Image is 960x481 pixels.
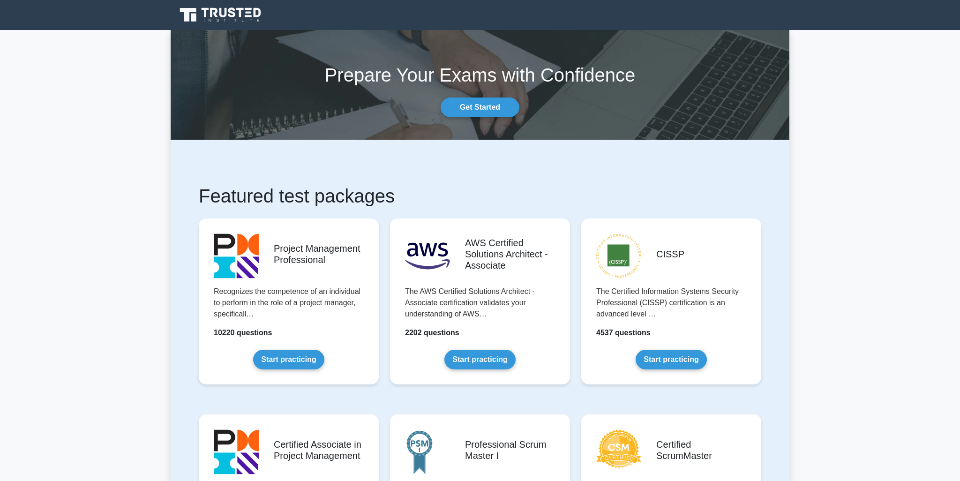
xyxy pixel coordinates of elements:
[253,350,324,369] a: Start practicing
[171,64,789,86] h1: Prepare Your Exams with Confidence
[441,98,519,117] a: Get Started
[636,350,706,369] a: Start practicing
[199,185,761,207] h1: Featured test packages
[444,350,515,369] a: Start practicing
